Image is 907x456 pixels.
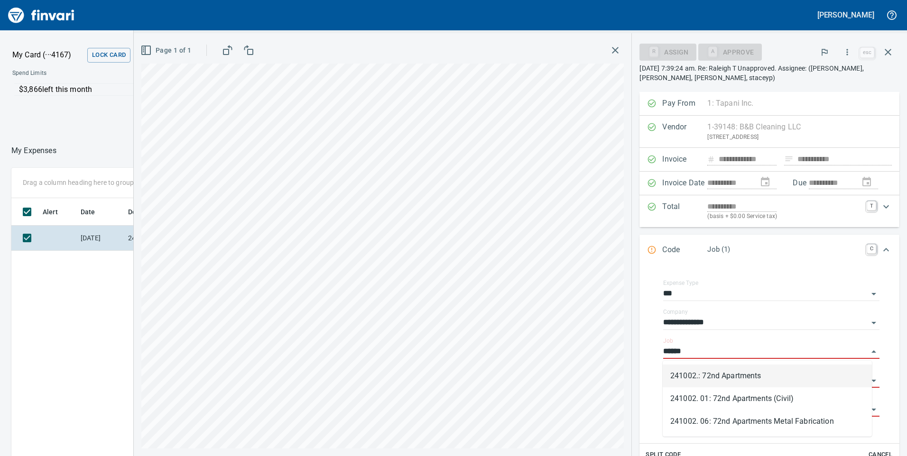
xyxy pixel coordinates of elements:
button: Open [867,287,880,301]
span: Description [128,206,164,218]
p: Total [662,201,707,221]
a: T [867,201,876,210]
span: Alert [43,206,70,218]
button: Lock Card [87,48,130,63]
span: Description [128,206,176,218]
p: Code [662,244,707,256]
label: Job [663,338,673,344]
h5: [PERSON_NAME] [817,10,874,20]
img: Finvari [6,4,77,27]
div: Expand [639,195,899,227]
a: C [867,244,876,254]
li: 241002. 06: 72nd Apartments Metal Fabrication [663,410,872,433]
button: Flag [814,42,835,63]
span: Close invoice [858,41,899,64]
button: More [837,42,858,63]
td: 241002.1001 [124,226,210,251]
p: Job (1) [707,244,861,255]
p: [DATE] 7:39:24 am. Re: Raleigh T Unapproved. Assignee: ([PERSON_NAME], [PERSON_NAME], [PERSON_NAM... [639,64,899,82]
span: Page 1 of 1 [142,45,191,56]
button: [PERSON_NAME] [815,8,877,22]
p: My Expenses [11,145,56,156]
button: Close [867,345,880,358]
label: Company [663,309,688,315]
li: 241002.: 72nd Apartments [663,365,872,387]
span: Date [81,206,108,218]
a: esc [860,47,874,58]
span: Lock Card [92,50,126,61]
p: $3,866 left this month [19,84,316,95]
button: Open [867,374,880,387]
div: Assign [639,47,696,55]
div: Expand [639,235,899,266]
p: (basis + $0.00 Service tax) [707,212,861,221]
nav: breadcrumb [11,145,56,156]
span: Alert [43,206,58,218]
button: Open [867,403,880,416]
li: 241002. 01: 72nd Apartments (Civil) [663,387,872,410]
span: Spend Limits [12,69,184,78]
p: Online allowed [5,96,323,105]
p: My Card (···4167) [12,49,83,61]
span: Date [81,206,95,218]
button: Open [867,316,880,329]
label: Expense Type [663,280,698,286]
button: Page 1 of 1 [139,42,195,59]
div: Job required [698,47,762,55]
p: Drag a column heading here to group the table [23,178,162,187]
td: [DATE] [77,226,124,251]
